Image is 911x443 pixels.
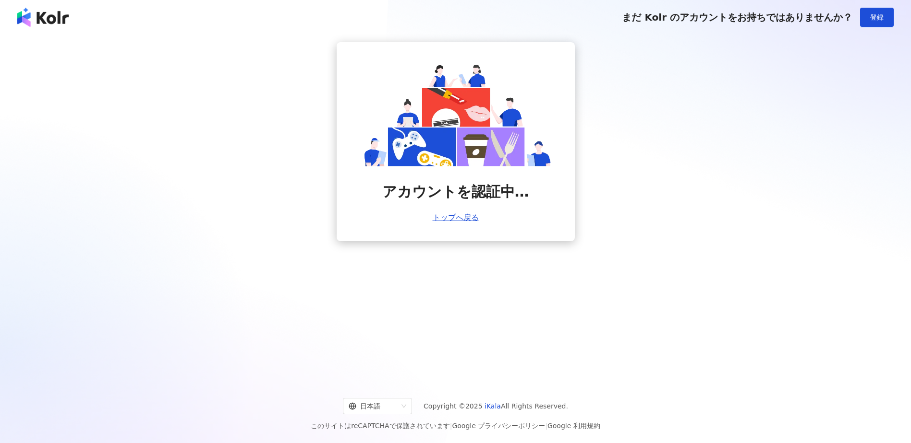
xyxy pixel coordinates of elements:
img: account is verifying [360,61,552,166]
span: このサイトはreCAPTCHAで保護されています [311,420,600,431]
a: Google プライバシーポリシー [452,422,545,430]
a: Google 利用規約 [547,422,600,430]
button: 登録 [860,8,894,27]
span: まだ Kolr のアカウントをお持ちではありませんか？ [622,12,852,23]
span: | [450,422,452,430]
a: iKala [485,402,501,410]
img: logo [17,8,69,27]
span: Copyright © 2025 All Rights Reserved. [424,400,568,412]
span: | [545,422,547,430]
a: トップへ戻る [433,213,479,222]
div: 日本語 [349,398,398,414]
span: 登録 [870,13,884,21]
span: アカウントを認証中… [382,182,529,202]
